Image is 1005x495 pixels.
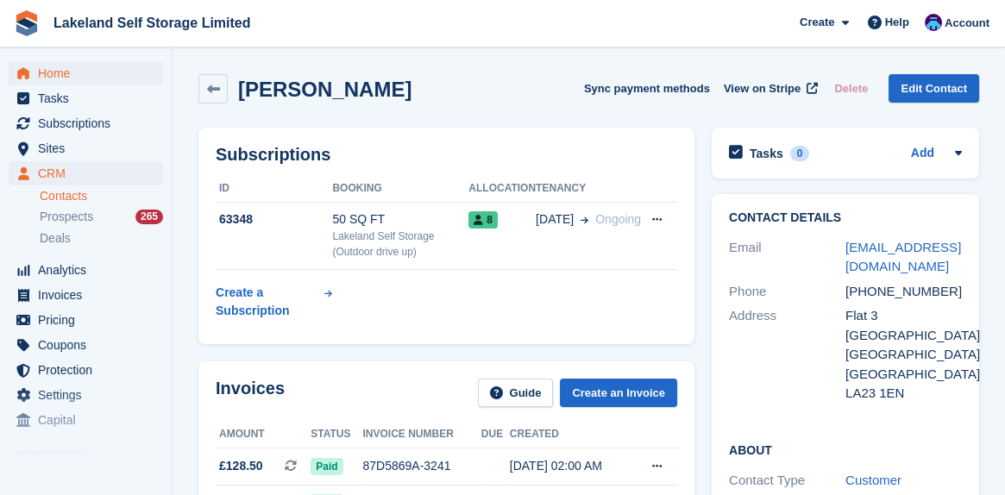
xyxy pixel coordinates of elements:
[38,408,141,432] span: Capital
[38,333,141,357] span: Coupons
[827,74,875,103] button: Delete
[38,358,141,382] span: Protection
[729,238,845,277] div: Email
[889,74,979,103] a: Edit Contact
[38,383,141,407] span: Settings
[135,210,163,224] div: 265
[729,471,845,491] div: Contact Type
[38,258,141,282] span: Analytics
[332,229,468,260] div: Lakeland Self Storage (Outdoor drive up)
[729,211,962,225] h2: Contact Details
[845,384,962,404] div: LA23 1EN
[9,308,163,332] a: menu
[219,457,263,475] span: £128.50
[14,10,40,36] img: stora-icon-8386f47178a22dfd0bd8f6a31ec36ba5ce8667c1dd55bd0f319d3a0aa187defe.svg
[9,136,163,160] a: menu
[945,15,989,32] span: Account
[845,240,961,274] a: [EMAIL_ADDRESS][DOMAIN_NAME]
[9,161,163,185] a: menu
[750,146,783,161] h2: Tasks
[216,284,321,320] div: Create a Subscription
[311,421,362,448] th: Status
[911,144,934,164] a: Add
[481,421,510,448] th: Due
[9,111,163,135] a: menu
[478,379,554,407] a: Guide
[9,283,163,307] a: menu
[510,421,631,448] th: Created
[216,210,332,229] div: 63348
[885,14,909,31] span: Help
[536,175,641,203] th: Tenancy
[40,229,163,247] a: Deals
[40,188,163,204] a: Contacts
[332,210,468,229] div: 50 SQ FT
[38,136,141,160] span: Sites
[729,282,845,302] div: Phone
[332,175,468,203] th: Booking
[595,212,641,226] span: Ongoing
[40,230,71,247] span: Deals
[216,175,332,203] th: ID
[40,209,93,225] span: Prospects
[38,86,141,110] span: Tasks
[9,333,163,357] a: menu
[38,308,141,332] span: Pricing
[311,458,342,475] span: Paid
[468,175,536,203] th: Allocation
[9,383,163,407] a: menu
[845,345,962,365] div: [GEOGRAPHIC_DATA]
[16,447,172,464] span: Storefront
[510,457,631,475] div: [DATE] 02:00 AM
[216,277,332,327] a: Create a Subscription
[9,408,163,432] a: menu
[38,283,141,307] span: Invoices
[560,379,677,407] a: Create an Invoice
[845,473,901,487] a: Customer
[38,111,141,135] span: Subscriptions
[216,421,311,448] th: Amount
[717,74,821,103] a: View on Stripe
[40,208,163,226] a: Prospects 265
[238,78,411,101] h2: [PERSON_NAME]
[800,14,834,31] span: Create
[790,146,810,161] div: 0
[216,379,285,407] h2: Invoices
[362,457,481,475] div: 87D5869A-3241
[729,306,845,404] div: Address
[845,306,962,345] div: Flat 3 [GEOGRAPHIC_DATA]
[38,61,141,85] span: Home
[362,421,481,448] th: Invoice number
[925,14,942,31] img: David Dickson
[584,74,710,103] button: Sync payment methods
[724,80,801,97] span: View on Stripe
[845,282,962,302] div: [PHONE_NUMBER]
[47,9,258,37] a: Lakeland Self Storage Limited
[468,211,498,229] span: 8
[9,258,163,282] a: menu
[536,210,574,229] span: [DATE]
[9,358,163,382] a: menu
[9,61,163,85] a: menu
[38,161,141,185] span: CRM
[729,441,962,458] h2: About
[845,365,962,385] div: [GEOGRAPHIC_DATA]
[216,145,677,165] h2: Subscriptions
[9,86,163,110] a: menu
